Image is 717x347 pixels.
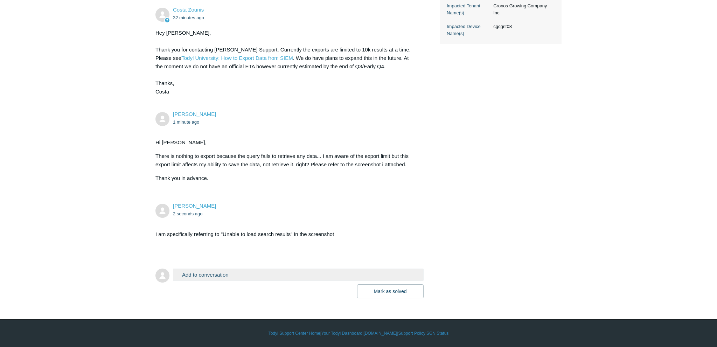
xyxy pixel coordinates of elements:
time: 08/11/2025, 19:26 [173,211,203,216]
time: 08/11/2025, 19:24 [173,119,199,125]
span: Nikolai Zriachev [173,203,216,209]
a: SGN Status [426,330,448,336]
a: Todyl Support Center Home [269,330,320,336]
dd: cgcgrlt08 [490,23,555,30]
p: Thank you in advance. [155,174,417,182]
time: 08/11/2025, 18:53 [173,15,204,20]
p: Hi [PERSON_NAME], [155,138,417,147]
dt: Impacted Tenant Name(s) [447,2,490,16]
button: Mark as solved [357,284,424,298]
a: Todyl University: How to Export Data from SIEM [181,55,293,61]
span: Nikolai Zriachev [173,111,216,117]
a: [PERSON_NAME] [173,203,216,209]
p: There is nothing to export because the query fails to retrieve any data... I am aware of the expo... [155,152,417,169]
a: [PERSON_NAME] [173,111,216,117]
dt: Impacted Device Name(s) [447,23,490,37]
div: | | | | [155,330,562,336]
div: Hey [PERSON_NAME], Thank you for contacting [PERSON_NAME] Support. Currently the exports are limi... [155,29,417,96]
button: Add to conversation [173,269,424,281]
a: Support Policy [398,330,425,336]
a: [DOMAIN_NAME] [363,330,397,336]
a: Your Todyl Dashboard [321,330,362,336]
dd: Cronos Growing Company Inc. [490,2,555,16]
p: I am specifically referring to "Unable to load search results" in the screenshot [155,230,417,238]
a: Costa Zounis [173,7,204,13]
